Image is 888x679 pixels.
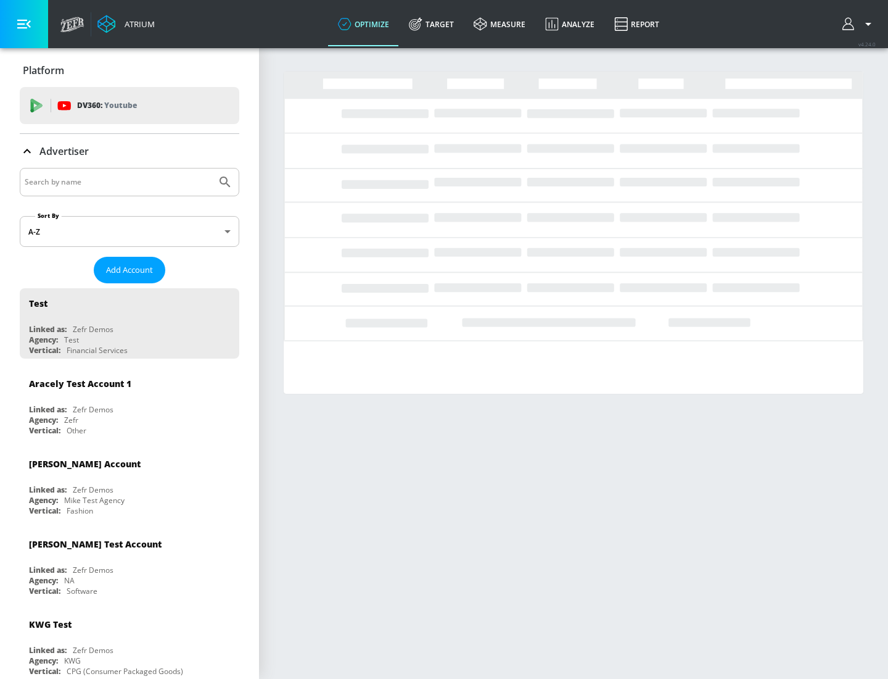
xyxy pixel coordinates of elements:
div: Atrium [120,19,155,30]
div: Agency: [29,656,58,666]
div: KWG [64,656,81,666]
div: Agency: [29,495,58,506]
div: Linked as: [29,324,67,335]
p: Youtube [104,99,137,112]
div: Mike Test Agency [64,495,125,506]
div: Test [64,335,79,345]
div: Advertiser [20,134,239,169]
div: CPG (Consumer Packaged Goods) [67,666,183,677]
a: optimize [328,2,399,46]
div: Vertical: [29,345,60,356]
div: Other [67,425,86,436]
div: Linked as: [29,565,67,575]
a: Target [399,2,464,46]
div: TestLinked as:Zefr DemosAgency:TestVertical:Financial Services [20,288,239,359]
div: KWG Test [29,619,72,630]
button: Add Account [94,257,165,283]
div: NA [64,575,75,586]
div: Financial Services [67,345,128,356]
a: measure [464,2,535,46]
div: [PERSON_NAME] Test Account [29,538,162,550]
div: [PERSON_NAME] Test AccountLinked as:Zefr DemosAgency:NAVertical:Software [20,529,239,599]
input: Search by name [25,174,212,190]
a: Report [604,2,669,46]
div: Vertical: [29,506,60,516]
div: Vertical: [29,425,60,436]
div: Vertical: [29,666,60,677]
div: Aracely Test Account 1 [29,378,131,389]
div: Aracely Test Account 1Linked as:Zefr DemosAgency:ZefrVertical:Other [20,369,239,439]
div: DV360: Youtube [20,87,239,124]
div: Test [29,298,47,309]
div: [PERSON_NAME] AccountLinked as:Zefr DemosAgency:Mike Test AgencyVertical:Fashion [20,449,239,519]
a: Atrium [97,15,155,33]
a: Analyze [535,2,604,46]
p: Advertiser [39,144,89,158]
div: Vertical: [29,586,60,596]
div: Zefr Demos [73,404,113,415]
div: Zefr [64,415,78,425]
div: Zefr Demos [73,645,113,656]
div: Linked as: [29,485,67,495]
p: DV360: [77,99,137,112]
div: Zefr Demos [73,324,113,335]
div: Zefr Demos [73,485,113,495]
div: Software [67,586,97,596]
div: A-Z [20,216,239,247]
div: Fashion [67,506,93,516]
div: Agency: [29,415,58,425]
span: Add Account [106,263,153,277]
div: Agency: [29,575,58,586]
div: Agency: [29,335,58,345]
div: Zefr Demos [73,565,113,575]
label: Sort By [35,212,62,220]
div: Platform [20,53,239,88]
span: v 4.24.0 [858,41,876,48]
div: Linked as: [29,645,67,656]
p: Platform [23,64,64,77]
div: [PERSON_NAME] Account [29,458,141,470]
div: Linked as: [29,404,67,415]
